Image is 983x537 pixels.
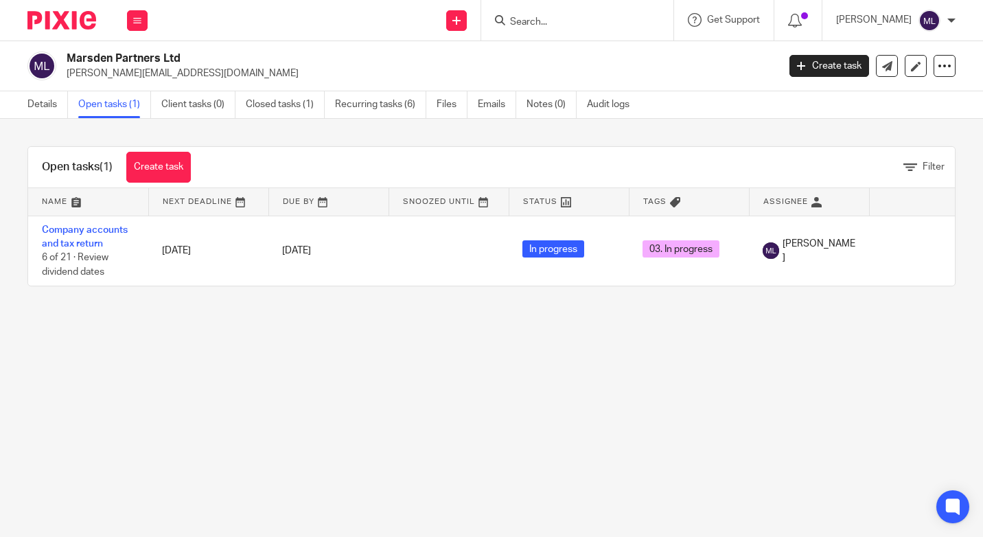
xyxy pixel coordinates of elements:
[918,10,940,32] img: svg%3E
[509,16,632,29] input: Search
[161,91,235,118] a: Client tasks (0)
[478,91,516,118] a: Emails
[42,253,108,277] span: 6 of 21 · Review dividend dates
[335,91,426,118] a: Recurring tasks (6)
[923,162,945,172] span: Filter
[27,11,96,30] img: Pixie
[42,160,113,174] h1: Open tasks
[403,198,475,205] span: Snoozed Until
[783,237,855,265] span: [PERSON_NAME]
[707,15,760,25] span: Get Support
[643,240,719,258] span: 03. In progress
[42,225,128,249] a: Company accounts and tax return
[437,91,467,118] a: Files
[522,240,584,258] span: In progress
[78,91,151,118] a: Open tasks (1)
[836,13,912,27] p: [PERSON_NAME]
[27,91,68,118] a: Details
[527,91,577,118] a: Notes (0)
[643,198,667,205] span: Tags
[246,91,325,118] a: Closed tasks (1)
[67,52,628,66] h2: Marsden Partners Ltd
[126,152,191,183] a: Create task
[763,242,779,259] img: svg%3E
[27,52,56,80] img: svg%3E
[282,246,311,255] span: [DATE]
[587,91,640,118] a: Audit logs
[148,216,268,286] td: [DATE]
[523,198,557,205] span: Status
[100,161,113,172] span: (1)
[67,67,769,80] p: [PERSON_NAME][EMAIL_ADDRESS][DOMAIN_NAME]
[789,55,869,77] a: Create task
